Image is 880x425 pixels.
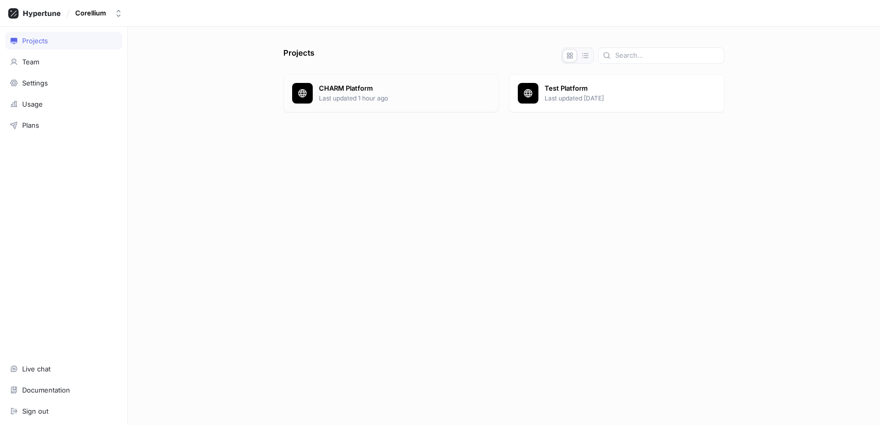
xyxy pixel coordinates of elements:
a: Documentation [5,381,122,399]
div: Plans [22,121,39,129]
p: CHARM Platform [319,83,490,94]
a: Plans [5,116,122,134]
button: Corellium [71,5,127,22]
p: Last updated [DATE] [545,94,716,103]
div: Corellium [75,9,106,18]
p: Projects [283,47,314,64]
a: Settings [5,74,122,92]
a: Team [5,53,122,71]
div: Team [22,58,39,66]
div: Sign out [22,407,48,415]
a: Projects [5,32,122,49]
p: Last updated 1 hour ago [319,94,490,103]
div: Projects [22,37,48,45]
div: Usage [22,100,43,108]
div: Documentation [22,386,70,394]
div: Live chat [22,365,50,373]
input: Search... [615,50,720,61]
p: Test Platform [545,83,716,94]
a: Usage [5,95,122,113]
div: Settings [22,79,48,87]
